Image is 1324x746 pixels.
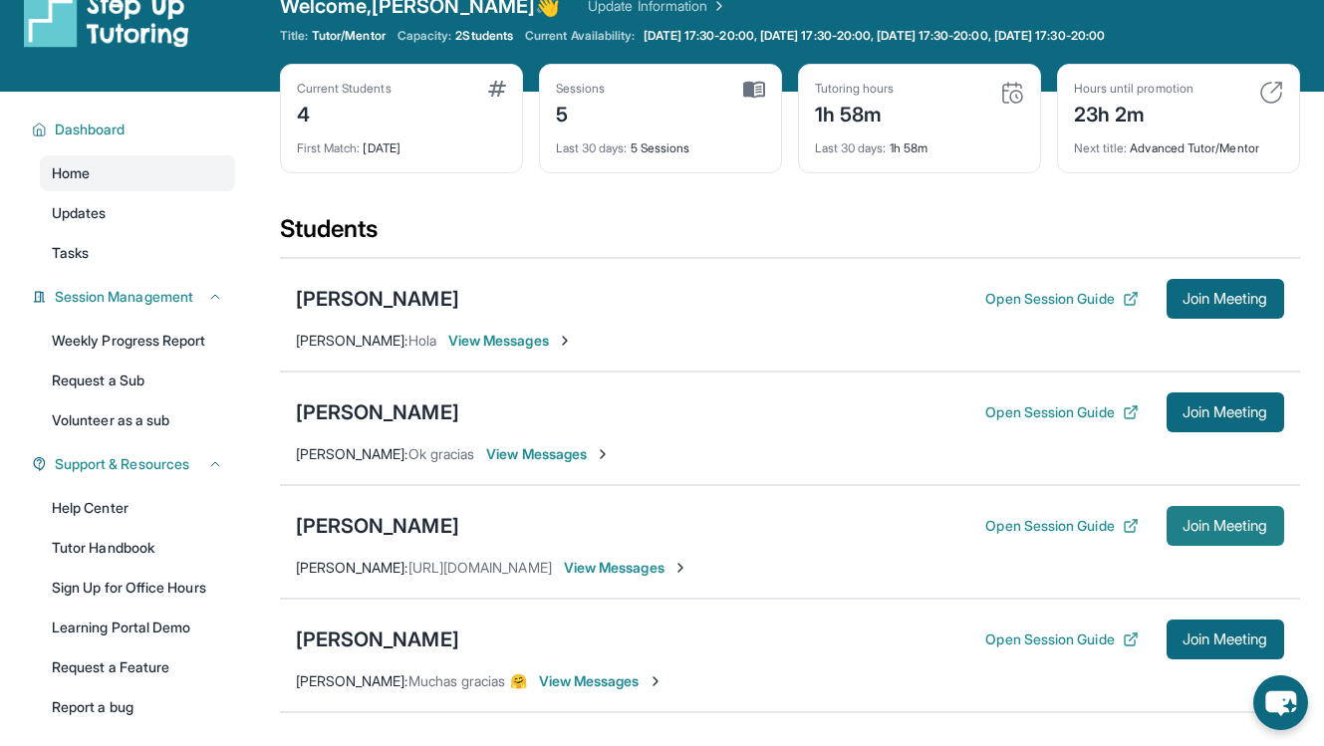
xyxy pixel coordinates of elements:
[280,28,308,44] span: Title:
[397,28,452,44] span: Capacity:
[47,120,223,139] button: Dashboard
[525,28,635,44] span: Current Availability:
[297,140,361,155] span: First Match :
[297,81,392,97] div: Current Students
[1183,520,1268,532] span: Join Meeting
[556,140,628,155] span: Last 30 days :
[52,243,89,263] span: Tasks
[296,285,459,313] div: [PERSON_NAME]
[985,629,1138,649] button: Open Session Guide
[815,128,1024,156] div: 1h 58m
[640,28,1109,44] a: [DATE] 17:30-20:00, [DATE] 17:30-20:00, [DATE] 17:30-20:00, [DATE] 17:30-20:00
[40,490,235,526] a: Help Center
[644,28,1105,44] span: [DATE] 17:30-20:00, [DATE] 17:30-20:00, [DATE] 17:30-20:00, [DATE] 17:30-20:00
[55,120,126,139] span: Dashboard
[297,128,506,156] div: [DATE]
[1167,392,1284,432] button: Join Meeting
[1074,81,1193,97] div: Hours until promotion
[296,559,408,576] span: [PERSON_NAME] :
[488,81,506,97] img: card
[556,81,606,97] div: Sessions
[408,445,475,462] span: Ok gracias
[40,530,235,566] a: Tutor Handbook
[648,673,663,689] img: Chevron-Right
[296,332,408,349] span: [PERSON_NAME] :
[47,454,223,474] button: Support & Resources
[296,512,459,540] div: [PERSON_NAME]
[1259,81,1283,105] img: card
[539,671,663,691] span: View Messages
[40,155,235,191] a: Home
[280,213,1300,257] div: Students
[408,332,436,349] span: Hola
[55,287,193,307] span: Session Management
[1167,620,1284,659] button: Join Meeting
[52,203,107,223] span: Updates
[296,672,408,689] span: [PERSON_NAME] :
[40,235,235,271] a: Tasks
[1074,140,1128,155] span: Next title :
[1167,279,1284,319] button: Join Meeting
[448,331,573,351] span: View Messages
[557,333,573,349] img: Chevron-Right
[595,446,611,462] img: Chevron-Right
[296,445,408,462] span: [PERSON_NAME] :
[985,402,1138,422] button: Open Session Guide
[40,570,235,606] a: Sign Up for Office Hours
[1183,633,1268,645] span: Join Meeting
[1183,293,1268,305] span: Join Meeting
[40,689,235,725] a: Report a bug
[815,140,887,155] span: Last 30 days :
[408,672,527,689] span: Muchas gracias 🤗
[815,97,895,128] div: 1h 58m
[55,454,189,474] span: Support & Resources
[1183,406,1268,418] span: Join Meeting
[312,28,386,44] span: Tutor/Mentor
[985,516,1138,536] button: Open Session Guide
[985,289,1138,309] button: Open Session Guide
[297,97,392,128] div: 4
[408,559,552,576] span: [URL][DOMAIN_NAME]
[40,323,235,359] a: Weekly Progress Report
[1167,506,1284,546] button: Join Meeting
[40,402,235,438] a: Volunteer as a sub
[564,558,688,578] span: View Messages
[40,610,235,645] a: Learning Portal Demo
[296,625,459,653] div: [PERSON_NAME]
[296,398,459,426] div: [PERSON_NAME]
[556,128,765,156] div: 5 Sessions
[556,97,606,128] div: 5
[1000,81,1024,105] img: card
[52,163,90,183] span: Home
[1253,675,1308,730] button: chat-button
[486,444,611,464] span: View Messages
[1074,97,1193,128] div: 23h 2m
[40,363,235,398] a: Request a Sub
[743,81,765,99] img: card
[455,28,513,44] span: 2 Students
[40,649,235,685] a: Request a Feature
[815,81,895,97] div: Tutoring hours
[40,195,235,231] a: Updates
[672,560,688,576] img: Chevron-Right
[47,287,223,307] button: Session Management
[1074,128,1283,156] div: Advanced Tutor/Mentor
